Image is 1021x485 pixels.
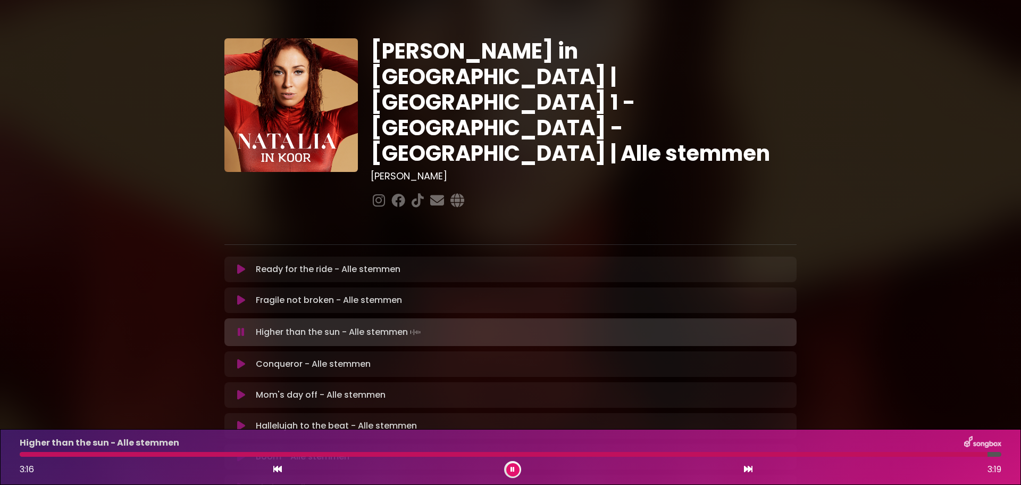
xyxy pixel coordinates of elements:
[256,389,386,401] p: Mom's day off - Alle stemmen
[20,463,34,475] span: 3:16
[987,463,1001,476] span: 3:19
[256,294,402,307] p: Fragile not broken - Alle stemmen
[224,38,358,172] img: YTVS25JmS9CLUqXqkEhs
[408,325,423,340] img: waveform4.gif
[964,436,1001,450] img: songbox-logo-white.png
[256,358,371,371] p: Conqueror - Alle stemmen
[256,420,417,432] p: Hallelujah to the beat - Alle stemmen
[371,38,797,166] h1: [PERSON_NAME] in [GEOGRAPHIC_DATA] | [GEOGRAPHIC_DATA] 1 - [GEOGRAPHIC_DATA] - [GEOGRAPHIC_DATA] ...
[20,437,179,449] p: Higher than the sun - Alle stemmen
[256,325,423,340] p: Higher than the sun - Alle stemmen
[256,263,400,276] p: Ready for the ride - Alle stemmen
[371,170,797,182] h3: [PERSON_NAME]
